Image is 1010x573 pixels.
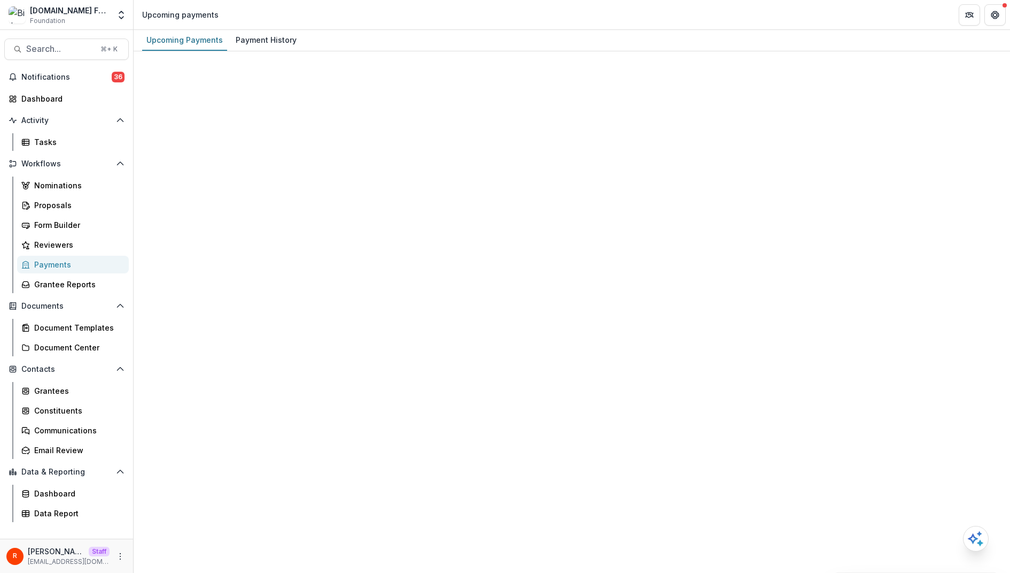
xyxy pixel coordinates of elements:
[4,297,129,315] button: Open Documents
[142,30,227,51] a: Upcoming Payments
[114,4,129,26] button: Open entity switcher
[21,468,112,477] span: Data & Reporting
[21,159,112,169] span: Workflows
[114,550,127,563] button: More
[21,302,112,311] span: Documents
[4,39,129,60] button: Search...
[34,342,120,353] div: Document Center
[17,441,129,459] a: Email Review
[34,488,120,499] div: Dashboard
[21,93,120,104] div: Dashboard
[30,5,110,16] div: [DOMAIN_NAME] Foundation
[28,546,84,557] p: [PERSON_NAME]
[13,553,17,560] div: Raj
[34,279,120,290] div: Grantee Reports
[21,73,112,82] span: Notifications
[142,9,219,20] div: Upcoming payments
[17,339,129,356] a: Document Center
[98,43,120,55] div: ⌘ + K
[17,402,129,419] a: Constituents
[9,6,26,24] img: Bill.com Foundation
[34,445,120,456] div: Email Review
[17,236,129,254] a: Reviewers
[34,136,120,148] div: Tasks
[17,382,129,400] a: Grantees
[30,16,65,26] span: Foundation
[17,196,129,214] a: Proposals
[231,30,301,51] a: Payment History
[17,133,129,151] a: Tasks
[142,32,227,48] div: Upcoming Payments
[34,322,120,333] div: Document Templates
[17,485,129,502] a: Dashboard
[17,216,129,234] a: Form Builder
[26,44,94,54] span: Search...
[4,68,129,86] button: Notifications36
[17,422,129,439] a: Communications
[231,32,301,48] div: Payment History
[34,385,120,396] div: Grantees
[21,365,112,374] span: Contacts
[138,7,223,22] nav: breadcrumb
[963,526,989,552] button: Open AI Assistant
[21,116,112,125] span: Activity
[959,4,980,26] button: Partners
[34,200,120,211] div: Proposals
[984,4,1006,26] button: Get Help
[34,259,120,270] div: Payments
[17,319,129,337] a: Document Templates
[89,547,110,556] p: Staff
[34,239,120,250] div: Reviewers
[34,219,120,231] div: Form Builder
[4,361,129,378] button: Open Contacts
[112,72,125,82] span: 36
[34,425,120,436] div: Communications
[4,463,129,480] button: Open Data & Reporting
[4,155,129,172] button: Open Workflows
[28,557,110,567] p: [EMAIL_ADDRESS][DOMAIN_NAME]
[34,405,120,416] div: Constituents
[17,276,129,293] a: Grantee Reports
[34,508,120,519] div: Data Report
[17,505,129,522] a: Data Report
[4,90,129,108] a: Dashboard
[17,177,129,194] a: Nominations
[34,180,120,191] div: Nominations
[4,112,129,129] button: Open Activity
[17,256,129,273] a: Payments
